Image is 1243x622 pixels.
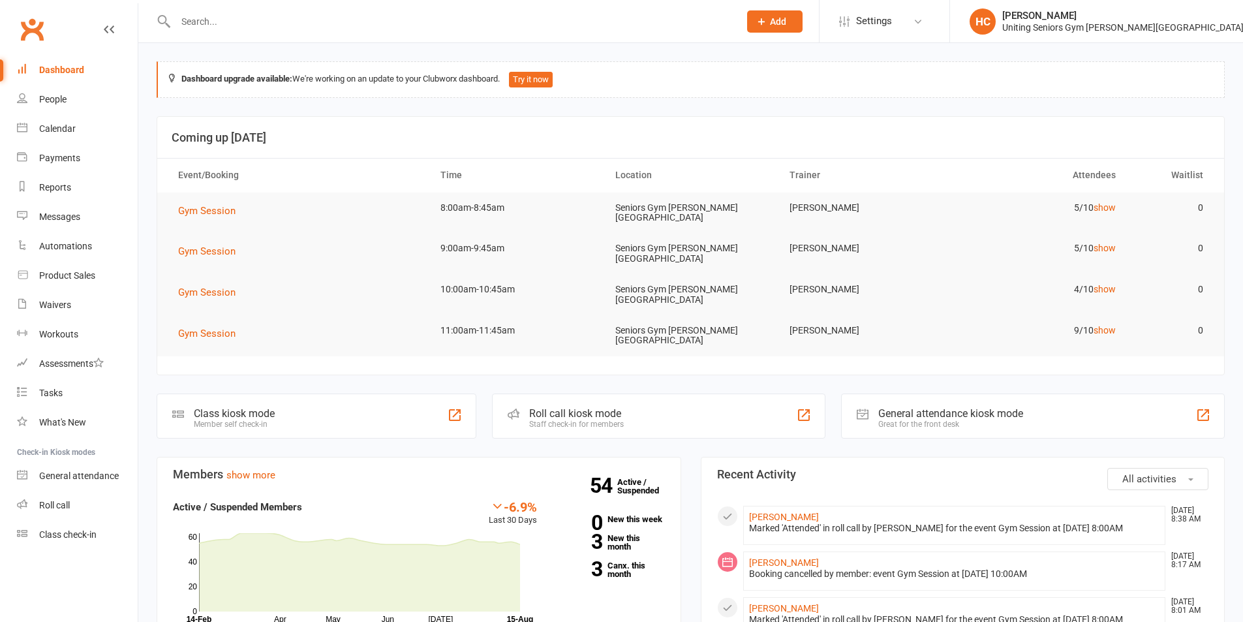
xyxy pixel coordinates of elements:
[489,499,537,527] div: Last 30 Days
[178,328,236,339] span: Gym Session
[178,243,245,259] button: Gym Session
[1122,473,1176,485] span: All activities
[39,65,84,75] div: Dashboard
[17,55,138,85] a: Dashboard
[39,182,71,193] div: Reports
[778,315,953,346] td: [PERSON_NAME]
[17,320,138,349] a: Workouts
[226,469,275,481] a: show more
[178,203,245,219] button: Gym Session
[953,193,1128,223] td: 5/10
[39,358,104,369] div: Assessments
[1165,506,1208,523] time: [DATE] 8:38 AM
[1165,598,1208,615] time: [DATE] 8:01 AM
[39,471,119,481] div: General attendance
[16,13,48,46] a: Clubworx
[953,315,1128,346] td: 9/10
[557,513,602,533] strong: 0
[1128,233,1215,264] td: 0
[1094,325,1116,335] a: show
[39,241,92,251] div: Automations
[39,500,70,510] div: Roll call
[770,16,786,27] span: Add
[1128,315,1215,346] td: 0
[39,417,86,428] div: What's New
[178,326,245,341] button: Gym Session
[509,72,553,87] button: Try it now
[953,159,1128,192] th: Attendees
[17,379,138,408] a: Tasks
[178,245,236,257] span: Gym Session
[749,557,819,568] a: [PERSON_NAME]
[429,315,604,346] td: 11:00am-11:45am
[529,420,624,429] div: Staff check-in for members
[557,532,602,552] strong: 3
[1107,468,1208,490] button: All activities
[39,529,97,540] div: Class check-in
[39,388,63,398] div: Tasks
[970,8,996,35] div: HC
[178,285,245,300] button: Gym Session
[557,561,665,578] a: 3Canx. this month
[617,468,675,505] a: 54Active / Suspended
[878,407,1023,420] div: General attendance kiosk mode
[604,315,778,356] td: Seniors Gym [PERSON_NAME][GEOGRAPHIC_DATA]
[172,12,730,31] input: Search...
[1094,284,1116,294] a: show
[429,193,604,223] td: 8:00am-8:45am
[529,407,624,420] div: Roll call kiosk mode
[157,61,1225,98] div: We're working on an update to your Clubworx dashboard.
[557,534,665,551] a: 3New this month
[17,114,138,144] a: Calendar
[17,232,138,261] a: Automations
[953,274,1128,305] td: 4/10
[429,274,604,305] td: 10:00am-10:45am
[1165,552,1208,569] time: [DATE] 8:17 AM
[166,159,429,192] th: Event/Booking
[429,159,604,192] th: Time
[604,193,778,234] td: Seniors Gym [PERSON_NAME][GEOGRAPHIC_DATA]
[749,568,1160,580] div: Booking cancelled by member: event Gym Session at [DATE] 10:00AM
[39,211,80,222] div: Messages
[429,233,604,264] td: 9:00am-9:45am
[953,233,1128,264] td: 5/10
[39,153,80,163] div: Payments
[39,123,76,134] div: Calendar
[489,499,537,514] div: -6.9%
[604,274,778,315] td: Seniors Gym [PERSON_NAME][GEOGRAPHIC_DATA]
[778,274,953,305] td: [PERSON_NAME]
[557,515,665,523] a: 0New this week
[17,173,138,202] a: Reports
[749,512,819,522] a: [PERSON_NAME]
[172,131,1210,144] h3: Coming up [DATE]
[181,74,292,84] strong: Dashboard upgrade available:
[749,523,1160,534] div: Marked 'Attended' in roll call by [PERSON_NAME] for the event Gym Session at [DATE] 8:00AM
[17,144,138,173] a: Payments
[39,329,78,339] div: Workouts
[17,290,138,320] a: Waivers
[590,476,617,495] strong: 54
[1128,193,1215,223] td: 0
[749,603,819,614] a: [PERSON_NAME]
[178,205,236,217] span: Gym Session
[747,10,803,33] button: Add
[778,233,953,264] td: [PERSON_NAME]
[17,520,138,550] a: Class kiosk mode
[717,468,1209,481] h3: Recent Activity
[1128,274,1215,305] td: 0
[17,349,138,379] a: Assessments
[778,159,953,192] th: Trainer
[194,407,275,420] div: Class kiosk mode
[17,202,138,232] a: Messages
[178,287,236,298] span: Gym Session
[173,501,302,513] strong: Active / Suspended Members
[1094,202,1116,213] a: show
[17,408,138,437] a: What's New
[604,233,778,274] td: Seniors Gym [PERSON_NAME][GEOGRAPHIC_DATA]
[17,491,138,520] a: Roll call
[1128,159,1215,192] th: Waitlist
[39,94,67,104] div: People
[17,85,138,114] a: People
[17,261,138,290] a: Product Sales
[17,461,138,491] a: General attendance kiosk mode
